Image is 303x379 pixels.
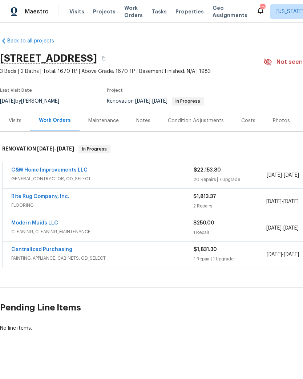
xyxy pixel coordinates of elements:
[267,173,282,178] span: [DATE]
[266,198,299,205] span: -
[11,228,193,235] span: CLEANING, CLEANING_MAINTENANCE
[193,229,266,236] div: 1 Repair
[273,117,290,124] div: Photos
[107,99,204,104] span: Renovation
[260,4,265,12] div: 10
[283,226,299,231] span: [DATE]
[193,202,266,210] div: 2 Repairs
[93,8,116,15] span: Projects
[25,8,49,15] span: Maestro
[266,226,282,231] span: [DATE]
[152,99,167,104] span: [DATE]
[97,52,110,65] button: Copy Address
[57,146,74,151] span: [DATE]
[194,168,221,173] span: $22,153.80
[107,88,123,92] span: Project
[11,194,69,199] a: Rite Rug Company, Inc.
[194,255,267,263] div: 1 Repair | 1 Upgrade
[135,99,150,104] span: [DATE]
[168,117,224,124] div: Condition Adjustments
[135,99,167,104] span: -
[241,117,255,124] div: Costs
[136,117,150,124] div: Notes
[266,199,282,204] span: [DATE]
[151,9,167,14] span: Tasks
[284,173,299,178] span: [DATE]
[213,4,247,19] span: Geo Assignments
[194,247,217,252] span: $1,831.30
[9,117,21,124] div: Visits
[267,252,282,257] span: [DATE]
[79,145,110,153] span: In Progress
[11,221,58,226] a: Modern Maids LLC
[124,4,143,19] span: Work Orders
[11,247,72,252] a: Centralized Purchasing
[37,146,74,151] span: -
[173,99,203,103] span: In Progress
[266,224,299,232] span: -
[11,255,194,262] span: PAINTING, APPLIANCE, CABINETS, OD_SELECT
[283,199,299,204] span: [DATE]
[39,117,71,124] div: Work Orders
[37,146,54,151] span: [DATE]
[193,194,216,199] span: $1,813.37
[11,175,194,182] span: GENERAL_CONTRACTOR, OD_SELECT
[284,252,299,257] span: [DATE]
[69,8,84,15] span: Visits
[194,176,267,183] div: 20 Repairs | 7 Upgrade
[88,117,119,124] div: Maintenance
[2,145,74,153] h6: RENOVATION
[193,221,214,226] span: $250.00
[267,172,299,179] span: -
[11,202,193,209] span: FLOORING
[11,168,88,173] a: C&W Home Improvements LLC
[175,8,204,15] span: Properties
[267,251,299,258] span: -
